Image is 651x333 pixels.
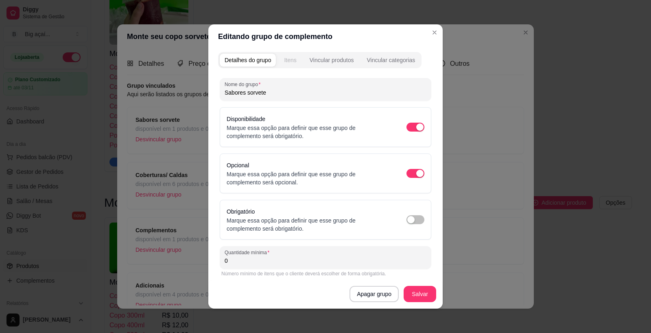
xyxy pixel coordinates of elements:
header: Editando grupo de complemento [208,24,443,49]
p: Marque essa opção para definir que esse grupo de complemento será obrigatório. [227,124,390,140]
button: Apagar grupo [350,286,399,302]
div: Vincular produtos [310,56,354,64]
div: Detalhes do grupo [225,56,271,64]
label: Disponibilidade [227,116,265,122]
input: Quantidade mínima [225,257,426,265]
p: Marque essa opção para definir que esse grupo de complemento será obrigatório. [227,216,390,233]
div: Vincular categorias [367,56,415,64]
button: Close [428,26,441,39]
p: Marque essa opção para definir que esse grupo de complemento será opcional. [227,170,390,186]
div: Itens [284,56,296,64]
input: Nome do grupo [225,89,426,97]
div: Número mínimo de itens que o cliente deverá escolher de forma obrigatória. [221,270,430,277]
label: Nome do grupo [225,81,263,88]
label: Opcional [227,162,249,169]
label: Quantidade mínima [225,249,272,256]
div: complement-group [218,52,422,68]
div: complement-group [218,52,433,68]
label: Obrigatório [227,208,255,215]
button: Salvar [404,286,436,302]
